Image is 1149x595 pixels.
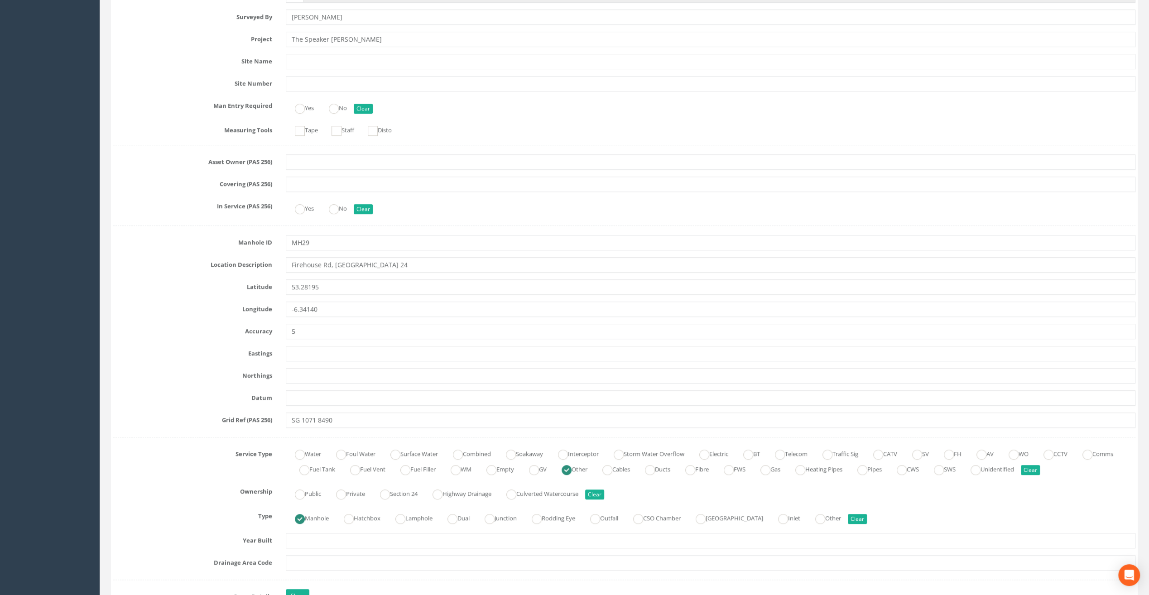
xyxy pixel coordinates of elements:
label: Cables [593,462,630,475]
label: Public [286,486,321,499]
label: CCTV [1034,446,1067,460]
label: Service Type [106,446,279,458]
button: Clear [354,204,373,214]
label: Storm Water Overflow [605,446,684,460]
label: Fibre [676,462,709,475]
button: Clear [1021,465,1040,475]
label: Latitude [106,279,279,291]
label: Covering (PAS 256) [106,177,279,188]
label: Northings [106,368,279,380]
label: Other [553,462,587,475]
label: Combined [444,446,491,460]
label: Manhole [286,511,329,524]
label: Hatchbox [335,511,380,524]
label: Measuring Tools [106,123,279,134]
label: Section 24 [371,486,418,499]
label: Tape [286,123,318,136]
label: SV [903,446,929,460]
label: Type [106,509,279,520]
label: Highway Drainage [423,486,491,499]
label: Junction [476,511,517,524]
label: In Service (PAS 256) [106,199,279,211]
label: Foul Water [327,446,375,460]
label: Comms [1073,446,1113,460]
label: Culverted Watercourse [497,486,578,499]
label: Yes [286,101,314,114]
label: Datum [106,390,279,402]
label: Interceptor [549,446,599,460]
label: Surveyed By [106,10,279,21]
button: Clear [354,104,373,114]
label: Surface Water [381,446,438,460]
label: Site Name [106,54,279,66]
label: CSO Chamber [624,511,681,524]
button: Clear [585,489,604,499]
label: Soakaway [497,446,543,460]
label: Ownership [106,484,279,496]
label: AV [967,446,994,460]
button: Clear [848,514,867,524]
label: Fuel Vent [341,462,385,475]
label: Heating Pipes [786,462,842,475]
label: Manhole ID [106,235,279,247]
label: Water [286,446,321,460]
label: Yes [286,201,314,214]
label: Private [327,486,365,499]
label: FWS [715,462,745,475]
label: Lamphole [386,511,433,524]
label: Empty [477,462,514,475]
div: Open Intercom Messenger [1118,564,1140,586]
label: CWS [888,462,919,475]
label: Location Description [106,257,279,269]
label: Telecom [766,446,808,460]
label: Pipes [848,462,882,475]
label: No [320,201,347,214]
label: Grid Ref (PAS 256) [106,413,279,424]
label: Inlet [769,511,800,524]
label: Outfall [581,511,618,524]
label: Unidentified [962,462,1014,475]
label: Asset Owner (PAS 256) [106,154,279,166]
label: Fuel Tank [290,462,335,475]
label: Other [806,511,841,524]
label: Traffic Sig [813,446,858,460]
label: Fuel Filler [391,462,436,475]
label: Disto [359,123,392,136]
label: Project [106,32,279,43]
label: WM [442,462,471,475]
label: Drainage Area Code [106,555,279,567]
label: Site Number [106,76,279,88]
label: Eastings [106,346,279,358]
label: Staff [322,123,354,136]
label: Gas [751,462,780,475]
label: SWS [925,462,956,475]
label: Longitude [106,302,279,313]
label: Rodding Eye [523,511,575,524]
label: No [320,101,347,114]
label: Year Built [106,533,279,545]
label: WO [1000,446,1029,460]
label: CATV [864,446,897,460]
label: Man Entry Required [106,98,279,110]
label: Accuracy [106,324,279,336]
label: GV [520,462,547,475]
label: BT [734,446,760,460]
label: Dual [438,511,470,524]
label: Ducts [636,462,670,475]
label: [GEOGRAPHIC_DATA] [687,511,763,524]
label: Electric [690,446,728,460]
label: FH [935,446,962,460]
